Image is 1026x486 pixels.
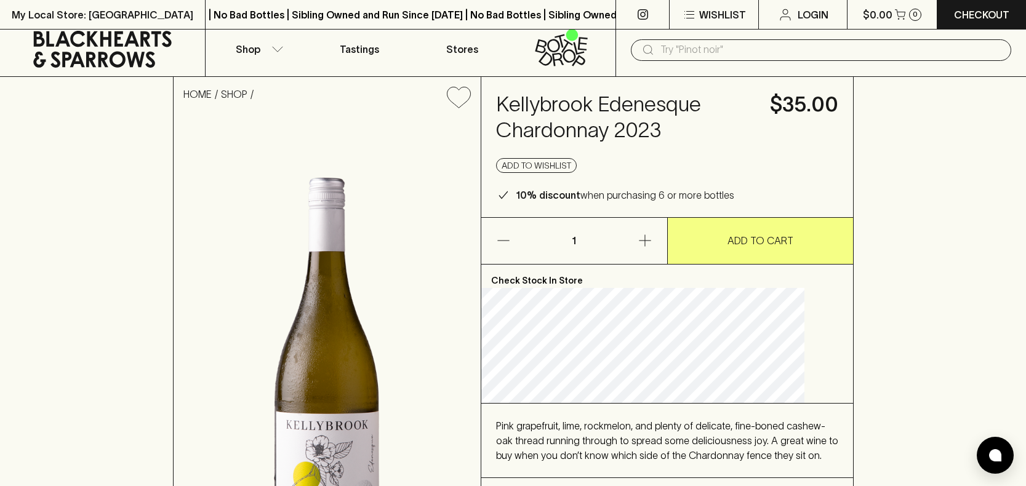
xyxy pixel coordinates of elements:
[863,7,892,22] p: $0.00
[496,158,577,173] button: Add to wishlist
[221,89,247,100] a: SHOP
[446,42,478,57] p: Stores
[411,22,513,76] a: Stores
[516,189,580,201] b: 10% discount
[496,420,838,461] span: Pink grapefruit, lime, rockmelon, and plenty of delicate, fine-boned cashew-oak thread running th...
[727,233,793,248] p: ADD TO CART
[559,218,589,264] p: 1
[340,42,379,57] p: Tastings
[183,89,212,100] a: HOME
[206,22,308,76] button: Shop
[516,188,734,202] p: when purchasing 6 or more bottles
[798,7,828,22] p: Login
[660,40,1001,60] input: Try "Pinot noir"
[954,7,1009,22] p: Checkout
[496,92,755,143] h4: Kellybrook Edenesque Chardonnay 2023
[770,92,838,118] h4: $35.00
[913,11,918,18] p: 0
[308,22,411,76] a: Tastings
[236,42,260,57] p: Shop
[442,82,476,113] button: Add to wishlist
[481,265,853,288] p: Check Stock In Store
[668,218,853,264] button: ADD TO CART
[989,449,1001,461] img: bubble-icon
[699,7,746,22] p: Wishlist
[12,7,193,22] p: My Local Store: [GEOGRAPHIC_DATA]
